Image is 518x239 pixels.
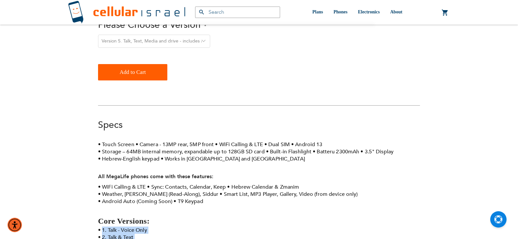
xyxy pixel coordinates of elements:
[312,9,323,14] span: Plans
[174,198,203,205] li: T9 Keypad
[136,141,214,148] li: Camera - 13MP rear, 5MP front
[227,183,299,191] li: Hebrew Calendar & Zmanim
[8,218,22,232] div: Accessibility Menu
[147,183,226,191] li: Sync: Contacts, Calendar, Keep
[358,9,380,14] span: Electronics
[98,227,420,234] li: 1. Talk - Voice Only
[220,191,358,198] li: Smart List, MP3 Player, Gallery, Video (from device only)
[390,9,402,14] span: About
[98,64,167,80] button: Add to Cart
[264,141,290,148] li: Dual SIM
[161,155,305,162] li: Works in [GEOGRAPHIC_DATA] and [GEOGRAPHIC_DATA]
[98,173,213,180] strong: All MegaLife phones come with these features:
[120,66,146,79] span: Add to Cart
[98,191,218,198] li: Weather, [PERSON_NAME] (Read-Along), Siddur
[98,198,172,205] li: Android Auto (Coming Soon)
[98,119,123,131] a: Specs
[195,7,280,18] input: Search
[98,183,146,191] li: WiFi Calling & LTE
[98,19,201,31] span: Please Choose a Version
[215,141,263,148] li: WiFi Calling & LTE
[266,148,312,155] li: Built-in Flashlight
[333,9,347,14] span: Phones
[98,155,159,162] li: Hebrew-English keypad
[68,1,185,24] img: Cellular Israel Logo
[98,217,150,225] strong: Core Versions:
[98,141,134,148] li: Touch Screen
[313,148,359,155] li: Batteru 2300mAh
[360,148,393,155] li: 3.5" Display
[98,148,265,155] li: Storage – 64MB internal memory, expandable up to 128GB SD card
[291,141,322,148] li: Android 13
